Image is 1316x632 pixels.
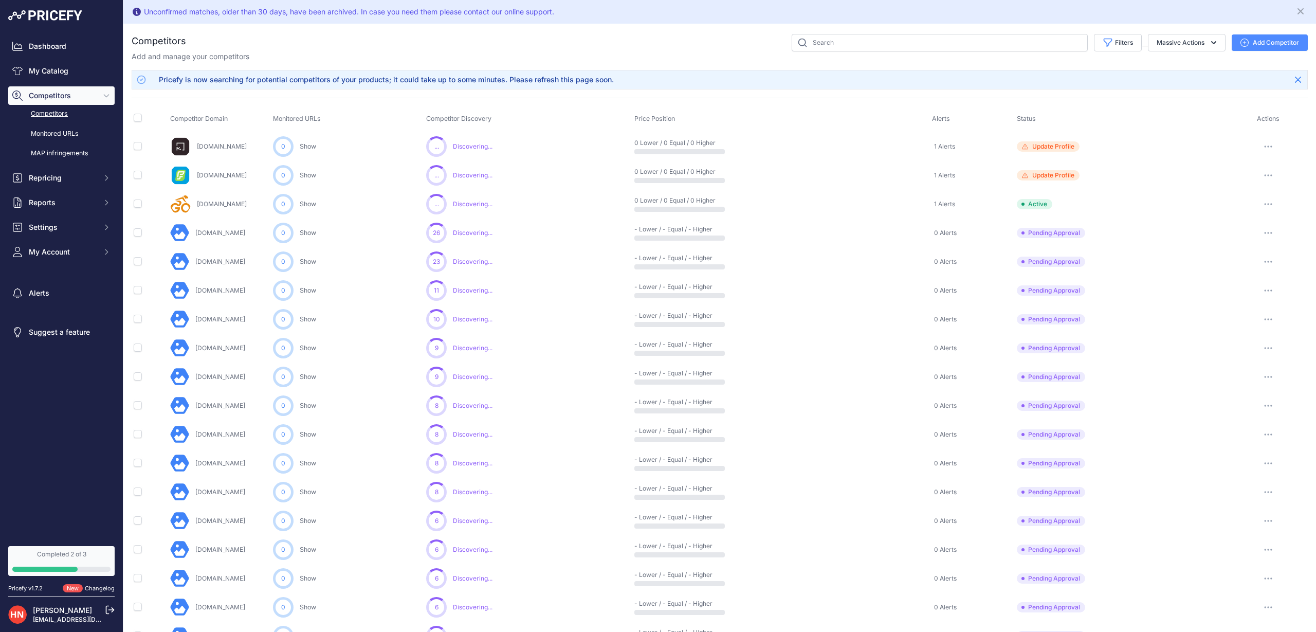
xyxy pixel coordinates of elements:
[634,254,700,262] p: - Lower / - Equal / - Higher
[934,603,957,611] span: 0 Alerts
[300,373,316,381] a: Show
[8,86,115,105] button: Competitors
[281,228,285,238] span: 0
[453,229,492,237] span: Discovering...
[932,199,955,209] a: 1 Alerts
[144,7,554,17] div: Unconfirmed matches, older than 30 days, have been archived. In case you need them please contact...
[1017,429,1085,440] span: Pending Approval
[300,459,316,467] a: Show
[435,603,438,611] span: 6
[85,585,115,592] a: Changelog
[195,229,245,237] a: [DOMAIN_NAME]
[453,603,492,611] span: Discovering...
[63,584,83,593] span: New
[195,603,245,611] a: [DOMAIN_NAME]
[934,200,955,208] span: 1 Alerts
[281,430,285,439] span: 0
[195,574,245,582] a: [DOMAIN_NAME]
[281,459,285,468] span: 0
[33,606,92,615] a: [PERSON_NAME]
[1017,199,1052,209] span: Active
[934,171,955,179] span: 1 Alerts
[8,37,115,534] nav: Sidebar
[934,286,957,295] span: 0 Alerts
[8,546,115,576] a: Completed 2 of 3
[932,141,955,152] a: 1 Alerts
[281,401,285,410] span: 0
[433,258,440,266] span: 23
[934,402,957,410] span: 0 Alerts
[300,229,316,237] a: Show
[435,459,438,467] span: 8
[453,142,492,151] span: Discovering...
[281,516,285,526] span: 0
[792,34,1088,51] input: Search
[300,286,316,294] a: Show
[132,51,249,62] p: Add and manage your competitors
[1017,458,1085,468] span: Pending Approval
[300,258,316,265] a: Show
[435,488,438,496] span: 8
[453,517,492,525] span: Discovering...
[8,169,115,187] button: Repricing
[934,344,957,352] span: 0 Alerts
[281,574,285,583] span: 0
[1295,4,1308,16] button: Close
[8,218,115,237] button: Settings
[8,105,115,123] a: Competitors
[281,142,285,151] span: 0
[434,286,439,295] span: 11
[934,373,957,381] span: 0 Alerts
[453,171,492,179] span: Discovering...
[932,115,950,122] span: Alerts
[634,139,700,147] p: 0 Lower / 0 Equal / 0 Higher
[8,193,115,212] button: Reports
[1290,71,1306,88] button: Close
[435,546,438,554] span: 6
[195,344,245,352] a: [DOMAIN_NAME]
[932,170,955,180] a: 1 Alerts
[435,373,438,381] span: 9
[132,34,186,48] h2: Competitors
[435,430,438,439] span: 8
[1257,115,1280,122] span: Actions
[1017,170,1227,180] a: Update Profile
[434,142,439,151] span: ...
[281,372,285,382] span: 0
[934,258,957,266] span: 0 Alerts
[634,427,700,435] p: - Lower / - Equal / - Higher
[453,315,492,323] span: Discovering...
[453,402,492,409] span: Discovering...
[159,75,614,85] div: Pricefy is now searching for potential competitors of your products; it could take up to some min...
[29,91,96,101] span: Competitors
[433,229,440,237] span: 26
[8,145,115,162] a: MAP infringements
[197,200,247,208] a: [DOMAIN_NAME]
[281,603,285,612] span: 0
[1017,285,1085,296] span: Pending Approval
[1232,34,1308,51] button: Add Competitor
[634,456,700,464] p: - Lower / - Equal / - Higher
[634,513,700,521] p: - Lower / - Equal / - Higher
[300,402,316,409] a: Show
[1017,573,1085,584] span: Pending Approval
[300,200,316,208] a: Show
[197,142,247,150] a: [DOMAIN_NAME]
[29,173,96,183] span: Repricing
[434,171,439,179] span: ...
[934,459,957,467] span: 0 Alerts
[634,225,700,233] p: - Lower / - Equal / - Higher
[426,115,491,122] span: Competitor Discovery
[33,616,140,623] a: [EMAIL_ADDRESS][DOMAIN_NAME]
[634,369,700,377] p: - Lower / - Equal / - Higher
[1017,343,1085,353] span: Pending Approval
[300,488,316,496] a: Show
[273,115,321,122] span: Monitored URLs
[453,488,492,496] span: Discovering...
[1017,401,1085,411] span: Pending Approval
[8,584,43,593] div: Pricefy v1.7.2
[8,125,115,143] a: Monitored URLs
[197,171,247,179] a: [DOMAIN_NAME]
[281,487,285,497] span: 0
[300,517,316,525] a: Show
